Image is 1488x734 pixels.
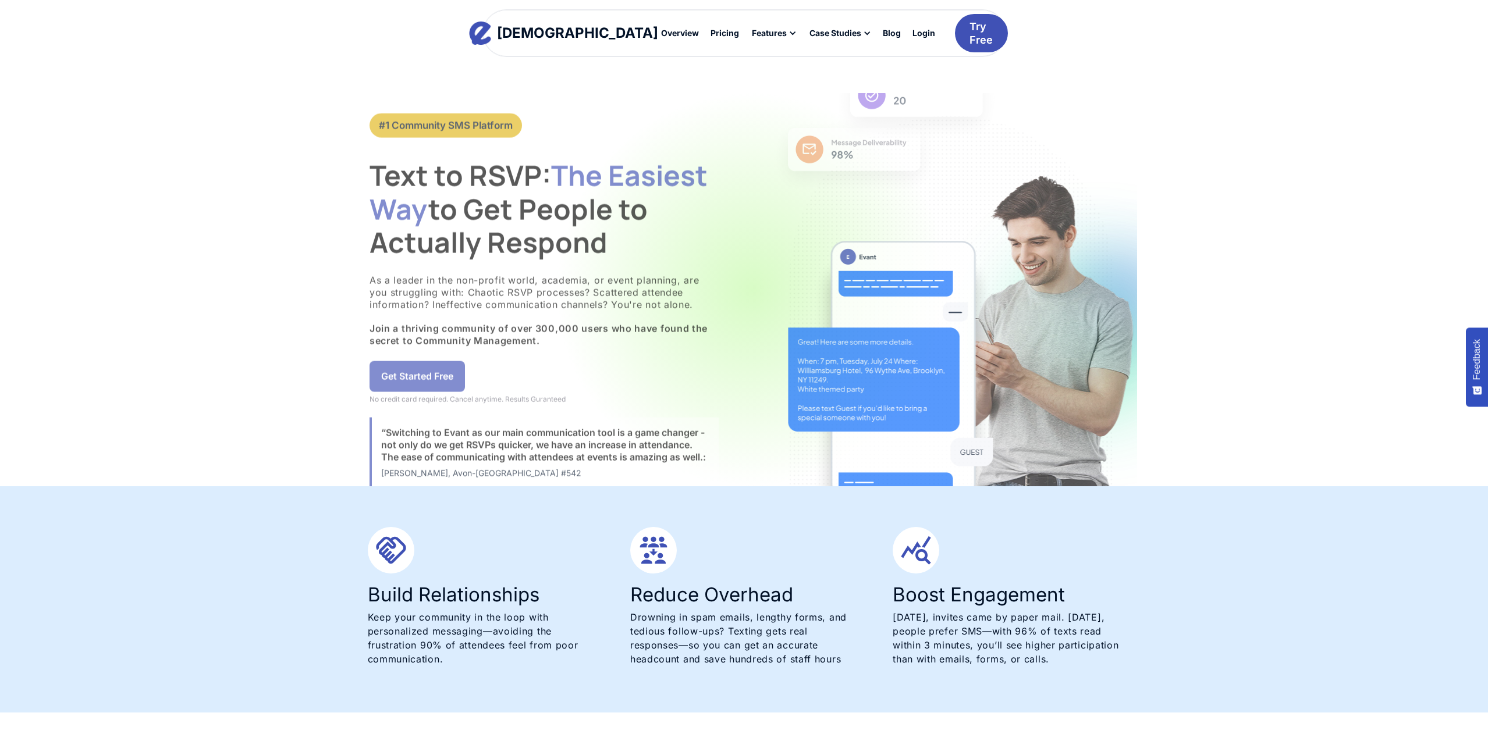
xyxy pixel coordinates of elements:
div: Login [912,29,935,37]
div: [PERSON_NAME], Avon-[GEOGRAPHIC_DATA] #542 [381,468,709,478]
h3: Reduce Overhead [630,585,858,604]
div: Case Studies [802,23,877,43]
span: The Easiest Way [370,156,708,228]
div: Pricing [711,29,739,37]
div: Case Studies [809,29,861,37]
a: Overview [655,23,705,43]
div: #1 Community SMS Platform [379,119,513,132]
div: Try Free [969,20,993,47]
a: Try Free [955,14,1008,53]
div: Overview [661,29,699,37]
div: [DEMOGRAPHIC_DATA] [497,26,658,40]
a: Blog [877,23,907,43]
div: Features [752,29,787,37]
a: #1 Community SMS Platform [370,113,522,138]
p: Keep your community in the loop with personalized messaging—avoiding the frustration 90% of atten... [368,610,595,666]
a: Get Started Free [370,361,465,391]
a: Login [907,23,941,43]
a: Pricing [705,23,745,43]
div: “Switching to Evant as our main communication tool is a game changer - not only do we get RSVPs q... [381,427,709,463]
button: Feedback - Show survey [1466,327,1488,407]
div: Blog [883,29,901,37]
strong: Join a thriving community of over 300,000 users who have found the secret to Community Management. [370,323,708,347]
div: No credit card required. Cancel anytime. Results Guranteed [370,394,719,404]
h1: Text to RSVP: to Get People to Actually Respond [370,159,719,259]
p: Drowning in spam emails, lengthy forms, and tedious follow-ups? Texting gets real responses—so yo... [630,610,858,666]
div: Features [745,23,802,43]
h3: Boost Engagement [893,585,1120,604]
a: home [480,22,647,45]
h3: Build Relationships [368,585,595,604]
p: [DATE], invites came by paper mail. [DATE], people prefer SMS—with 96% of texts read within 3 min... [893,610,1120,666]
p: As a leader in the non-profit world, academia, or event planning, are you struggling with: Chaoti... [370,275,719,347]
span: Feedback [1472,339,1482,380]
